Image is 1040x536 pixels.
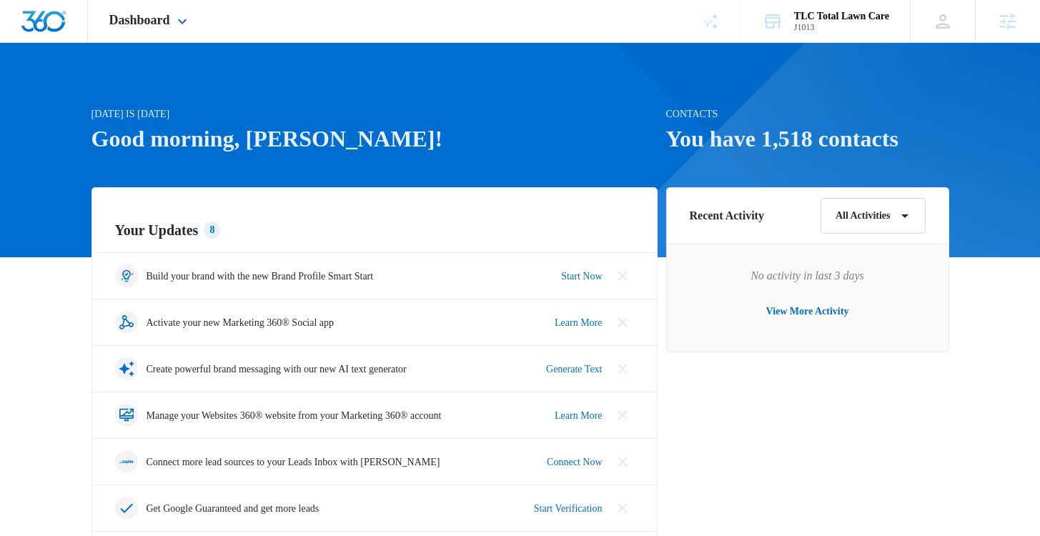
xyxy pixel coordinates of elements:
[561,269,602,284] a: Start Now
[204,222,220,239] div: 8
[611,497,634,520] button: Close
[147,455,440,470] p: Connect more lead sources to your Leads Inbox with [PERSON_NAME]
[611,357,634,380] button: Close
[666,121,949,156] h1: You have 1,518 contacts
[547,455,602,470] a: Connect Now
[147,269,374,284] p: Build your brand with the new Brand Profile Smart Start
[611,450,634,473] button: Close
[611,264,634,287] button: Close
[821,198,926,234] button: All Activities
[690,267,926,284] p: No activity in last 3 days
[91,106,658,121] p: [DATE] is [DATE]
[666,106,949,121] p: Contacts
[147,501,320,516] p: Get Google Guaranteed and get more leads
[147,408,442,423] p: Manage your Websites 360® website from your Marketing 360® account
[91,121,658,156] h1: Good morning, [PERSON_NAME]!
[109,13,170,28] span: Dashboard
[546,362,602,377] a: Generate Text
[611,311,634,334] button: Close
[611,404,634,427] button: Close
[147,315,335,330] p: Activate your new Marketing 360® Social app
[690,207,764,224] h6: Recent Activity
[555,408,602,423] a: Learn More
[794,22,889,32] div: account id
[534,501,603,516] a: Start Verification
[147,362,407,377] p: Create powerful brand messaging with our new AI text generator
[794,11,889,22] div: account name
[752,294,863,329] button: View More Activity
[115,219,634,241] h2: Your Updates
[555,315,602,330] a: Learn More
